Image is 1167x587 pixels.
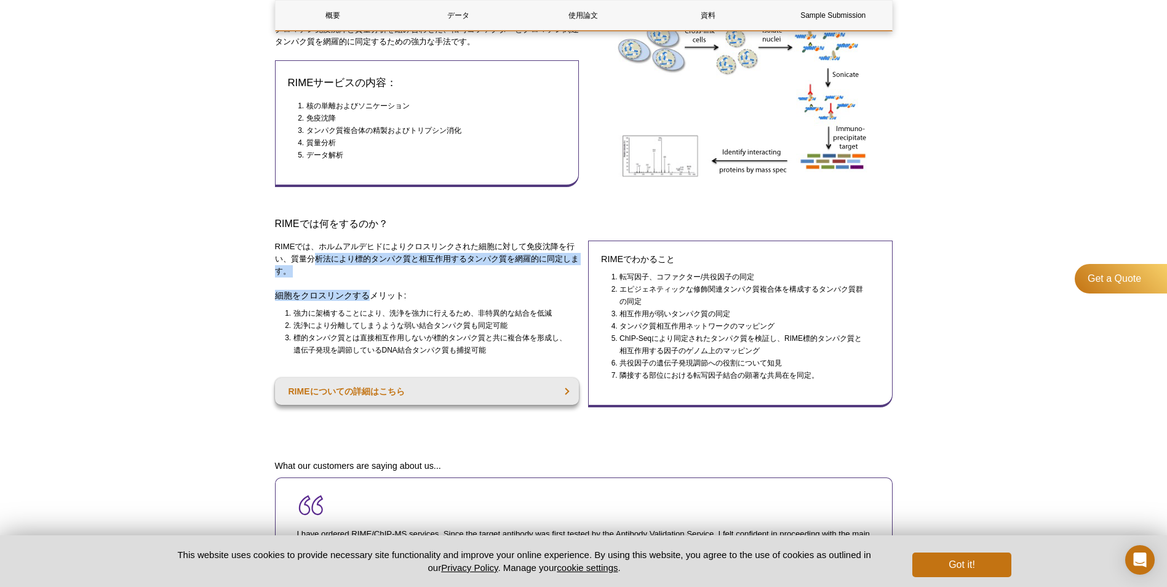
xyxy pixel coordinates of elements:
a: 概要 [276,1,391,30]
li: ChIP-Seqにより同定されたタンパク質を検証し、RIME標的タンパク質と相互作用する因子のゲノム上のマッピング [619,332,869,357]
a: 使用論文 [525,1,641,30]
h4: 細胞をクロスリンクするメリット: [275,290,580,301]
button: Got it! [912,553,1011,577]
p: This website uses cookies to provide necessary site functionality and improve your online experie... [156,548,893,574]
li: 転写因子、コファクター/共役因子の同定 [619,271,869,283]
li: 標的タンパク質とは直接相互作用しないが標的タンパク質と共に複合体を形成し、遺伝子発現を調節しているDNA結合タンパク質も捕捉可能 [293,332,568,356]
img: RIME Method [610,11,871,194]
li: タンパク質複合体の精製およびトリプシン消化 [306,124,556,137]
li: データ解析 [306,149,556,161]
a: Privacy Policy [441,562,498,573]
li: 洗浄により分離してしまうような弱い結合タンパク質も同定可能 [293,319,568,332]
li: 質量分析 [306,137,556,149]
li: タンパク質相互作用ネットワークのマッピング [619,320,869,332]
a: 資料 [650,1,766,30]
h3: RIMEでは何をするのか？ [275,217,893,231]
a: Get a Quote [1075,264,1167,293]
li: 強力に架橋することにより、洗浄を強力に行えるため、非特異的な結合を低減 [293,307,568,319]
li: 相互作用が弱いタンパク質の同定 [619,308,869,320]
h3: RIMEサービスの内容： [288,76,567,90]
h4: RIMEでわかること [601,254,880,265]
p: I have ordered RIME/ChIP-MS services. Since the target antibody was first tested by the Antibody ... [297,516,870,575]
h4: What our customers are saying about us... [275,460,893,471]
li: エピジェネティックな修飾関連タンパク質複合体を構成するタンパク質群の同定 [619,283,869,308]
a: Sample Submission [775,1,891,30]
a: データ [400,1,516,30]
div: Open Intercom Messenger [1125,545,1155,575]
p: RIMEでは、ホルムアルデヒドによりクロスリンクされた細胞に対して免疫沈降を行い、質量分析法により標的タンパク質と相互作用するタンパク質を網羅的に同定します。 [275,241,580,278]
li: 共役因子の遺伝子発現調節への役割について知見 [619,357,869,369]
li: 核の単離およびソニケーション [306,100,556,112]
button: cookie settings [557,562,618,573]
li: 隣接する部位における転写因子結合の顕著な共局在を同定。 [619,369,869,381]
a: RIMEについての詳細はこちら [275,378,580,405]
li: 免疫沈降 [306,112,556,124]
